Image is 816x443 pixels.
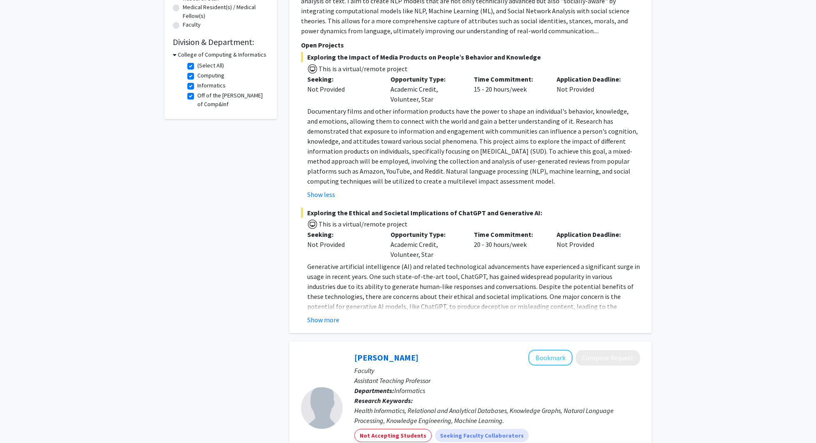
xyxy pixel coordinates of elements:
p: Seeking: [307,229,378,239]
p: Faculty [354,366,640,376]
div: Academic Credit, Volunteer, Star [384,74,468,104]
button: Show more [307,315,339,325]
iframe: Chat [6,406,35,437]
p: Documentary films and other information products have the power to shape an individual's behavior... [307,106,640,186]
mat-chip: Seeking Faculty Collaborators [435,429,529,442]
button: Show less [307,189,335,199]
label: Medical Resident(s) / Medical Fellow(s) [183,3,269,20]
p: Seeking: [307,74,378,84]
button: Add Hegler Correa Tissot to Bookmarks [528,350,572,366]
h3: College of Computing & Informatics [178,50,266,59]
span: Exploring the Ethical and Societal Implications of ChatGPT and Generative AI: [301,208,640,218]
label: Off of the [PERSON_NAME] of Comp&Inf [197,91,266,109]
p: Application Deadline: [557,74,627,84]
span: This is a virtual/remote project [318,220,408,228]
p: Assistant Teaching Professor [354,376,640,386]
div: Not Provided [307,239,378,249]
p: Application Deadline: [557,229,627,239]
label: Computing [197,71,224,80]
button: Compose Request to Hegler Correa Tissot [576,350,640,366]
label: Informatics [197,81,226,90]
mat-chip: Not Accepting Students [354,429,432,442]
span: Exploring the Impact of Media Products on People’s Behavior and Knowledge [301,52,640,62]
div: Not Provided [550,74,634,104]
a: [PERSON_NAME] [354,352,418,363]
div: Academic Credit, Volunteer, Star [384,229,468,259]
b: Research Keywords: [354,396,413,405]
p: Generative artificial intelligence (AI) and related technological advancements have experienced a... [307,261,640,351]
span: This is a virtual/remote project [318,65,408,73]
p: Time Commitment: [474,229,545,239]
p: Opportunity Type: [391,229,461,239]
p: Opportunity Type: [391,74,461,84]
div: Not Provided [307,84,378,94]
div: Health Informatics, Relational and Analytical Databases, Knowledge Graphs, Natural Language Proce... [354,406,640,426]
label: (Select All) [197,61,224,70]
b: Departments: [354,386,394,395]
div: 20 - 30 hours/week [468,229,551,259]
label: Faculty [183,20,201,29]
p: Open Projects [301,40,640,50]
p: Time Commitment: [474,74,545,84]
div: 15 - 20 hours/week [468,74,551,104]
span: Informatics [394,386,425,395]
h2: Division & Department: [173,37,269,47]
div: Not Provided [550,229,634,259]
